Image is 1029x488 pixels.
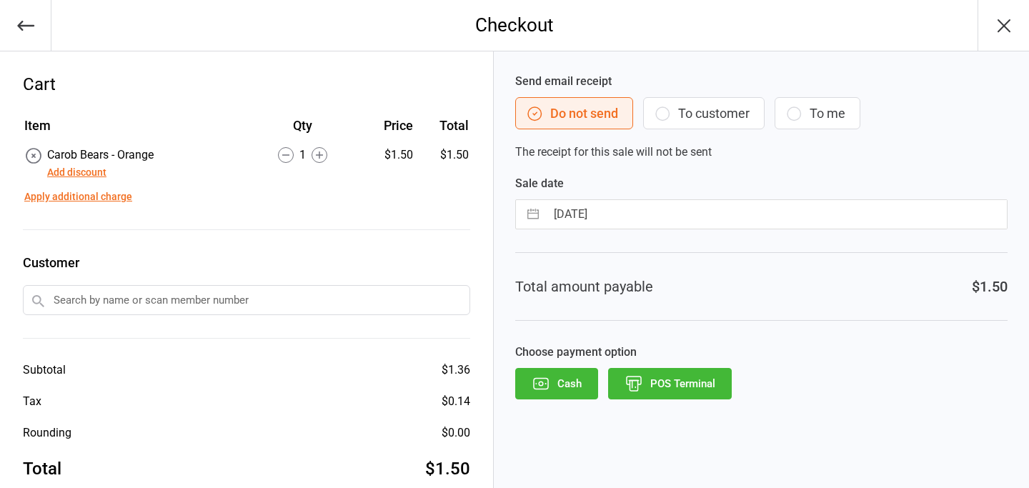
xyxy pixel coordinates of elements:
label: Send email receipt [515,73,1008,90]
div: Total [23,456,61,482]
th: Total [419,116,469,145]
div: Rounding [23,424,71,442]
div: $1.50 [972,276,1008,297]
span: Carob Bears - Orange [47,148,154,161]
div: 1 [248,146,358,164]
button: Add discount [47,165,106,180]
td: $1.50 [419,146,469,181]
div: $1.50 [359,146,413,164]
button: To me [775,97,860,129]
button: Apply additional charge [24,189,132,204]
div: $1.50 [425,456,470,482]
div: The receipt for this sale will not be sent [515,73,1008,161]
button: Do not send [515,97,633,129]
div: $1.36 [442,362,470,379]
div: $0.14 [442,393,470,410]
label: Customer [23,253,470,272]
th: Item [24,116,247,145]
div: Tax [23,393,41,410]
label: Sale date [515,175,1008,192]
input: Search by name or scan member number [23,285,470,315]
th: Qty [248,116,358,145]
label: Choose payment option [515,344,1008,361]
button: Cash [515,368,598,399]
div: Total amount payable [515,276,653,297]
button: To customer [643,97,765,129]
div: $0.00 [442,424,470,442]
div: Subtotal [23,362,66,379]
div: Cart [23,71,470,97]
button: POS Terminal [608,368,732,399]
div: Price [359,116,413,135]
